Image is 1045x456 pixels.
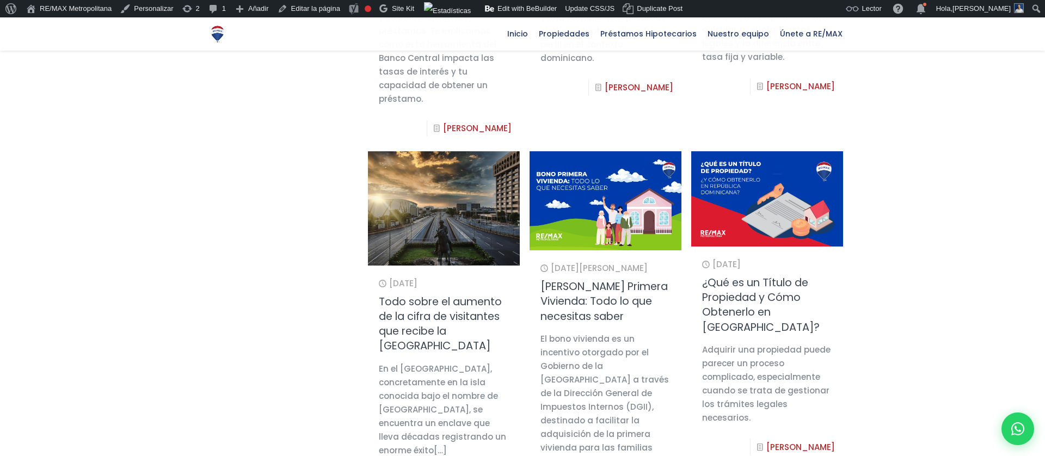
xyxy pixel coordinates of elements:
span: […] [434,445,447,456]
span: Únete a RE/MAX [774,26,848,42]
span: Correo [298,1,325,10]
div: Frase clave objetivo no establecida [365,5,371,12]
span: Préstamos Hipotecarios [595,26,702,42]
a: [PERSON_NAME] [443,122,512,134]
span: Inicio [502,26,533,42]
a: Nuestro equipo [702,17,774,50]
span: Site Kit [392,4,414,13]
a: [PERSON_NAME] Primera Vivienda: Todo lo que necesitas saber [540,279,668,324]
a: ¿Qué es un Título de Propiedad y Cómo Obtenerlo en [GEOGRAPHIC_DATA]? [702,275,820,335]
a: Únete a RE/MAX [774,17,848,50]
span: Propiedades [533,26,595,42]
img: Visitas de 48 horas. Haz clic para ver más estadísticas del sitio. [424,2,471,20]
a: [PERSON_NAME] [766,441,835,453]
a: RE/MAX Metropolitana [208,17,227,50]
a: [PERSON_NAME] [766,81,835,92]
a: [PERSON_NAME] [605,82,673,93]
span: [DATE] [389,278,417,289]
a: Inicio [502,17,533,50]
a: Todo sobre el aumento de la cifra de visitantes que recibe la [GEOGRAPHIC_DATA] [379,294,502,354]
span: [DATE] [712,258,741,270]
a: Préstamos Hipotecarios [595,17,702,50]
span: Nuestro equipo [702,26,774,42]
a: Propiedades [533,17,595,50]
span: [PERSON_NAME] [952,4,1011,13]
span: [DATE][PERSON_NAME] [551,262,648,274]
img: Logo de REMAX [208,24,227,44]
div: Adquirir una propiedad puede parecer un proceso complicado, especialmente cuando se trata de gest... [702,343,832,424]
